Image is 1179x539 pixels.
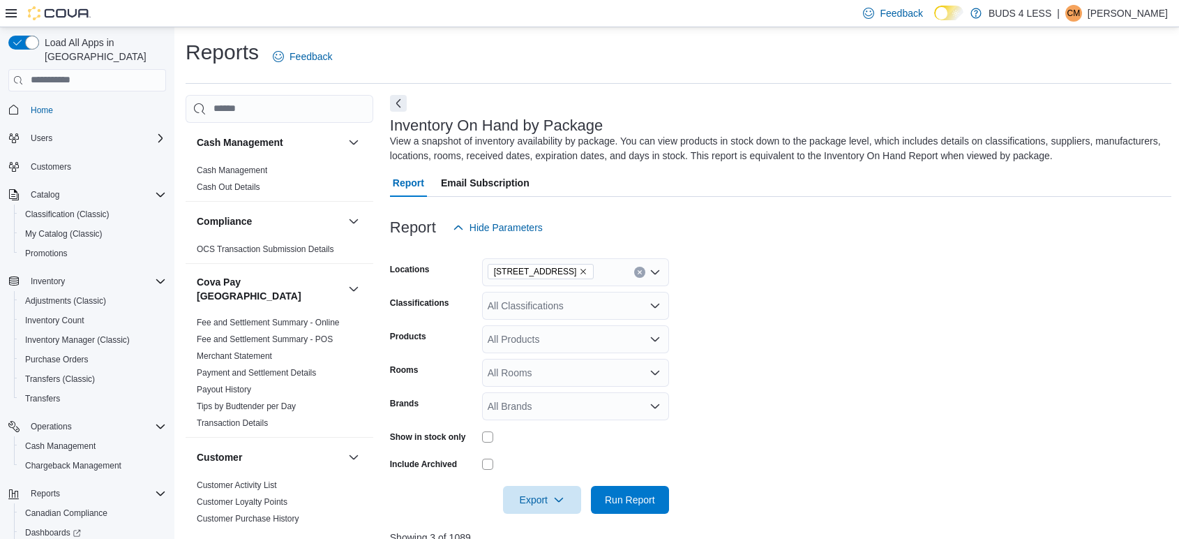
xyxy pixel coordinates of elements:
span: Classification (Classic) [25,209,110,220]
a: Fee and Settlement Summary - Online [197,318,340,327]
div: Cash Management [186,162,373,201]
button: Run Report [591,486,669,514]
label: Show in stock only [390,431,466,443]
span: OCS Transaction Submission Details [197,244,334,255]
span: Cash Management [25,441,96,452]
span: Customers [31,161,71,172]
span: Inventory Manager (Classic) [20,332,166,348]
button: Cova Pay [GEOGRAPHIC_DATA] [197,275,343,303]
span: Report [393,169,424,197]
span: [STREET_ADDRESS] [494,265,577,279]
button: Users [3,128,172,148]
span: Chargeback Management [20,457,166,474]
h3: Cash Management [197,135,283,149]
button: Users [25,130,58,147]
span: Promotions [25,248,68,259]
a: Purchase Orders [20,351,94,368]
div: View a snapshot of inventory availability by package. You can view products in stock down to the ... [390,134,1165,163]
span: Inventory Count [25,315,84,326]
a: Customer Activity List [197,480,277,490]
span: Customers [25,158,166,175]
span: Transfers (Classic) [20,371,166,387]
button: Customers [3,156,172,177]
a: Chargeback Management [20,457,127,474]
button: Customer [345,449,362,466]
span: Feedback [880,6,922,20]
span: Inventory Manager (Classic) [25,334,130,346]
button: Home [3,100,172,120]
button: Purchase Orders [14,350,172,369]
span: Classification (Classic) [20,206,166,223]
span: Payment and Settlement Details [197,367,316,378]
button: Inventory Count [14,311,172,330]
span: Feedback [290,50,332,64]
label: Locations [390,264,430,275]
span: Operations [25,418,166,435]
button: Cash Management [345,134,362,151]
h3: Compliance [197,214,252,228]
button: Cova Pay [GEOGRAPHIC_DATA] [345,281,362,297]
button: My Catalog (Classic) [14,224,172,244]
p: BUDS 4 LESS [989,5,1051,22]
button: Compliance [197,214,343,228]
span: Customer Activity List [197,480,277,491]
a: Payout History [197,385,251,394]
div: Catherine McArton [1065,5,1082,22]
a: Promotions [20,245,73,262]
img: Cova [28,6,91,20]
button: Remove 23 Young Street from selection in this group [579,267,587,276]
span: Cash Management [20,438,166,455]
button: Inventory Manager (Classic) [14,330,172,350]
p: | [1057,5,1060,22]
span: Run Report [605,493,655,507]
button: Transfers [14,389,172,408]
span: CM [1067,5,1081,22]
span: Adjustments (Classic) [25,295,106,307]
span: Users [25,130,166,147]
a: Canadian Compliance [20,505,113,522]
div: Compliance [186,241,373,263]
span: Inventory [31,276,65,287]
a: Feedback [267,43,338,71]
label: Rooms [390,364,419,376]
a: Fee and Settlement Summary - POS [197,334,333,344]
span: Email Subscription [441,169,530,197]
button: Clear input [634,267,645,278]
span: Home [31,105,53,116]
span: Export [511,486,573,514]
span: Dark Mode [934,20,935,21]
span: Adjustments (Classic) [20,293,166,309]
span: Transaction Details [197,418,268,429]
span: Catalog [31,189,59,200]
a: Customer Loyalty Points [197,497,287,507]
a: Home [25,102,59,119]
span: Inventory Count [20,312,166,329]
button: Reports [3,484,172,503]
a: Classification (Classic) [20,206,115,223]
span: Reports [25,485,166,502]
a: Transaction Details [197,418,268,428]
span: Catalog [25,186,166,203]
a: Adjustments (Classic) [20,293,112,309]
a: Transfers [20,390,66,407]
a: Cash Management [197,165,267,175]
span: My Catalog (Classic) [20,226,166,242]
label: Products [390,331,426,342]
button: Adjustments (Classic) [14,291,172,311]
button: Canadian Compliance [14,503,172,523]
span: 23 Young Street [488,264,594,279]
span: Purchase Orders [20,351,166,368]
button: Hide Parameters [447,214,548,242]
span: Chargeback Management [25,460,121,471]
button: Open list of options [649,300,661,311]
span: Dashboards [25,527,81,538]
button: Open list of options [649,367,661,378]
button: Operations [3,417,172,436]
input: Dark Mode [934,6,963,20]
a: Customer Purchase History [197,514,299,524]
button: Open list of options [649,334,661,345]
span: Canadian Compliance [25,508,107,519]
button: Classification (Classic) [14,205,172,224]
a: Inventory Manager (Classic) [20,332,135,348]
